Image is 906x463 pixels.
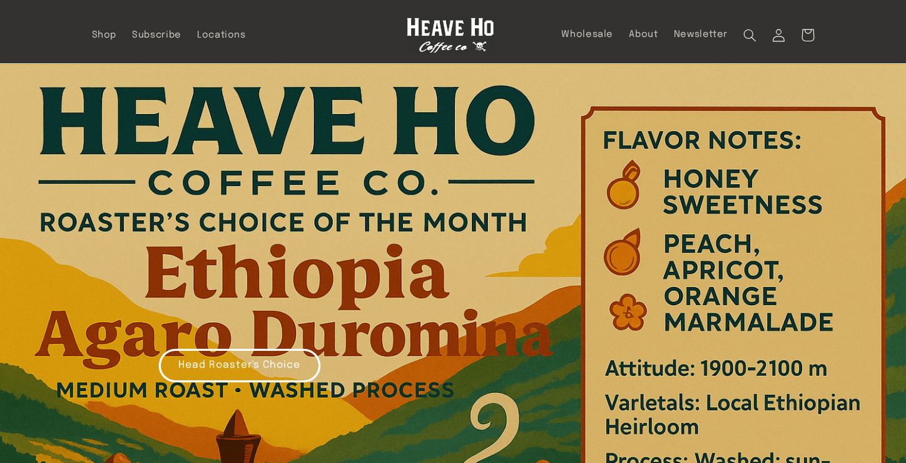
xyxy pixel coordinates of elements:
a: Locations [189,21,253,49]
span: Subscribe [132,29,181,41]
a: Newsletter [666,21,736,48]
span: Wholesale [561,29,613,41]
span: Shop [92,29,117,41]
span: Newsletter [674,29,728,41]
span: About [629,29,658,41]
img: Heave Ho Coffee Co [407,18,494,53]
summary: Search [736,21,765,49]
span: Locations [197,29,246,41]
a: Wholesale [554,21,621,48]
a: Head Roaster's Choice [159,349,320,382]
a: About [621,21,666,48]
a: Shop [84,21,125,49]
a: Subscribe [125,21,190,49]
